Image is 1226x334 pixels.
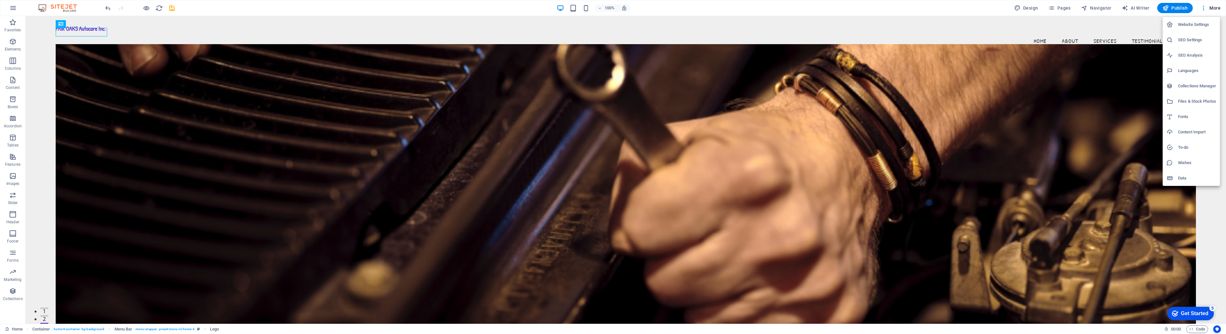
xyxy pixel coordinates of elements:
[15,307,23,308] button: 3
[1178,128,1216,136] h6: Content Import
[1178,82,1216,90] h6: Collections Manager
[17,7,45,13] div: Get Started
[1178,174,1216,182] h6: Data
[1178,21,1216,28] h6: Website Settings
[1178,67,1216,75] h6: Languages
[1178,144,1216,151] h6: To-do
[1178,98,1216,105] h6: Files & Stock Photos
[1178,113,1216,121] h6: Fonts
[15,291,23,293] button: 1
[46,1,52,8] div: 5
[1178,52,1216,59] h6: SEO Analysis
[1178,36,1216,44] h6: SEO Settings
[4,3,50,17] div: Get Started 5 items remaining, 0% complete
[15,299,23,301] button: 2
[1178,159,1216,167] h6: Wishes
